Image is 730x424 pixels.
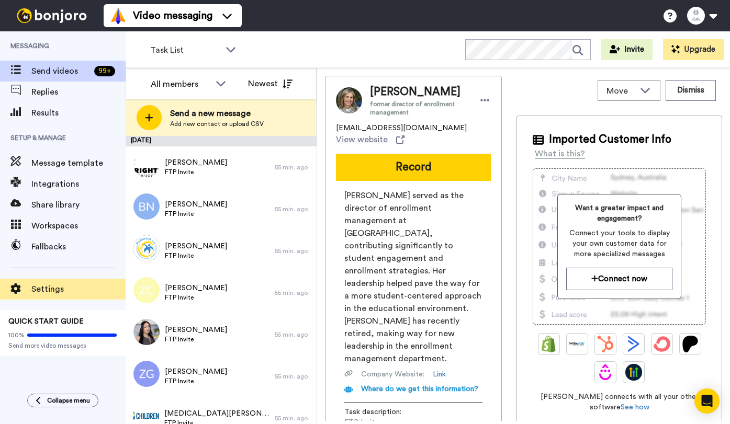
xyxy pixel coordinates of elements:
div: 55 min. ago [275,205,311,213]
div: 55 min. ago [275,247,311,255]
div: What is this? [535,147,585,160]
span: Collapse menu [47,396,90,405]
span: Move [607,85,635,97]
button: Newest [240,73,300,94]
button: Upgrade [663,39,724,60]
span: Integrations [31,178,126,190]
img: GoHighLevel [625,364,642,381]
img: 50c8870c-742a-4671-b9fd-180805bdc4b7.jpg [133,319,160,345]
div: [DATE] [126,136,317,146]
img: ConvertKit [654,336,670,352]
span: Replies [31,86,126,98]
div: Open Intercom Messenger [694,388,720,414]
img: Patreon [682,336,699,352]
span: Fallbacks [31,240,126,253]
span: Company Website : [361,369,424,380]
span: [PERSON_NAME] [165,325,227,335]
div: 55 min. ago [275,289,311,297]
img: bj-logo-header-white.svg [13,8,91,23]
span: Want a greater impact and engagement? [566,203,672,224]
img: Ontraport [569,336,586,352]
span: FTP Invite [165,251,227,260]
button: Invite [601,39,653,60]
span: Connect your tools to display your own customer data for more specialized messages [566,228,672,259]
span: FTP Invite [165,293,227,302]
span: [MEDICAL_DATA][PERSON_NAME] [164,408,269,419]
span: FTP Invite [165,210,227,218]
span: 100% [8,331,25,339]
a: Link [433,369,446,380]
img: bn.png [133,193,160,220]
button: Record [336,154,491,181]
span: Imported Customer Info [549,132,671,147]
span: [PERSON_NAME] [165,157,227,168]
img: zc.png [133,277,160,303]
span: former director of enrollment management [370,100,468,117]
img: Hubspot [597,336,614,352]
span: FTP Invite [165,377,227,385]
span: [PERSON_NAME] connects with all your other software [533,392,706,412]
span: Share library [31,199,126,211]
span: QUICK START GUIDE [8,318,84,325]
a: See how [621,404,649,411]
button: Dismiss [666,80,716,101]
a: View website [336,133,405,146]
img: ActiveCampaign [625,336,642,352]
img: b02c0ff9-e0df-4537-a045-96a6e0443d28.png [133,235,160,261]
span: Send a new message [170,107,264,120]
span: Task description : [344,407,418,417]
span: [PERSON_NAME] [370,84,468,100]
img: vm-color.svg [110,7,127,24]
div: 55 min. ago [275,330,311,339]
span: Workspaces [31,220,126,232]
span: [PERSON_NAME] [165,366,227,377]
span: FTP Invite [165,335,227,343]
span: Message template [31,157,126,169]
span: [EMAIL_ADDRESS][DOMAIN_NAME] [336,123,467,133]
span: FTP Invite [165,168,227,176]
span: Where do we get this information? [361,385,478,393]
div: All members [151,78,210,90]
div: 55 min. ago [275,372,311,381]
span: [PERSON_NAME] [165,241,227,251]
span: Settings [31,283,126,295]
img: Shopify [541,336,557,352]
button: Collapse menu [27,394,98,407]
div: 55 min. ago [275,163,311,171]
span: Send more video messages [8,341,117,350]
button: Connect now [566,268,672,290]
span: Results [31,107,126,119]
span: Add new contact or upload CSV [170,120,264,128]
span: Task List [150,44,220,56]
div: 99 + [94,66,115,76]
span: [PERSON_NAME] served as the director of enrollment management at [GEOGRAPHIC_DATA], contributing ... [344,189,482,365]
img: Image of Patty Brady [336,87,362,113]
img: 6927710f-b652-492e-a10d-7a9ac4004bc5.jpg [133,152,160,178]
img: zg.png [133,361,160,387]
div: 55 min. ago [275,414,311,422]
span: Send videos [31,65,90,77]
span: View website [336,133,388,146]
span: [PERSON_NAME] [165,199,227,210]
span: Video messaging [133,8,212,23]
img: Drip [597,364,614,381]
span: [PERSON_NAME] [165,283,227,293]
